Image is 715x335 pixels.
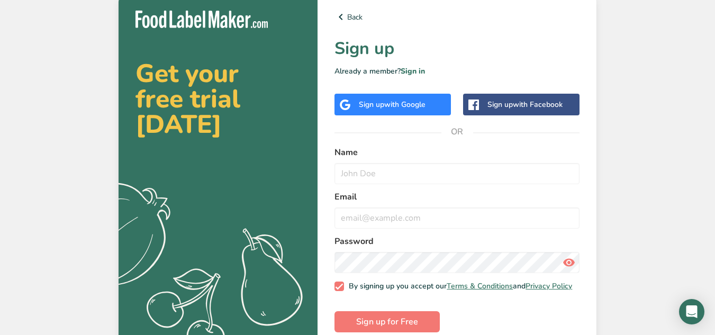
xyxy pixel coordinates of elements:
span: with Facebook [513,99,563,110]
a: Sign in [401,66,425,76]
h2: Get your free trial [DATE] [135,61,301,137]
label: Password [334,235,580,248]
div: Open Intercom Messenger [679,299,704,324]
label: Email [334,191,580,203]
span: By signing up you accept our and [344,282,573,291]
button: Sign up for Free [334,311,440,332]
div: Sign up [487,99,563,110]
input: email@example.com [334,207,580,229]
input: John Doe [334,163,580,184]
a: Terms & Conditions [447,281,513,291]
span: with Google [384,99,426,110]
a: Back [334,11,580,23]
img: Food Label Maker [135,11,268,28]
span: OR [441,116,473,148]
span: Sign up for Free [356,315,418,328]
p: Already a member? [334,66,580,77]
a: Privacy Policy [526,281,572,291]
label: Name [334,146,580,159]
h1: Sign up [334,36,580,61]
div: Sign up [359,99,426,110]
